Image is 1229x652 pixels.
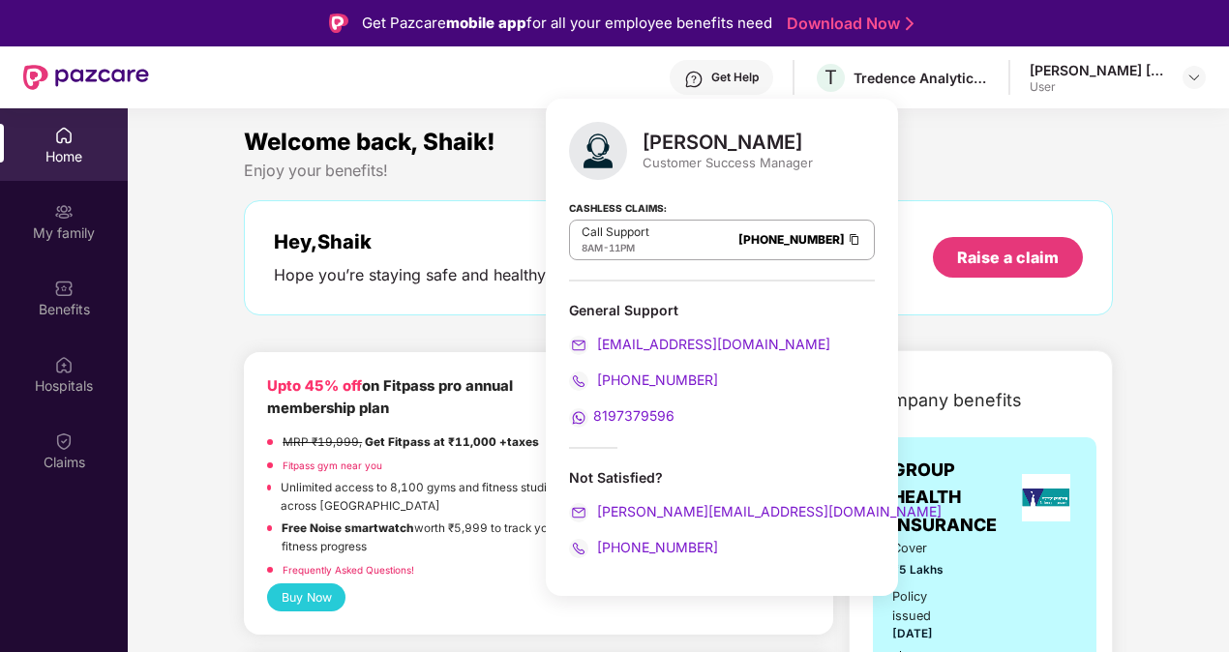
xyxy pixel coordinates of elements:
img: svg+xml;base64,PHN2ZyBpZD0iSGVscC0zMngzMiIgeG1sbnM9Imh0dHA6Ly93d3cudzMub3JnLzIwMDAvc3ZnIiB3aWR0aD... [684,70,704,89]
span: 8197379596 [593,407,674,424]
strong: mobile app [446,14,526,32]
span: [PHONE_NUMBER] [593,371,718,388]
img: insurerLogo [1022,474,1070,521]
a: 8197379596 [569,407,674,424]
a: [PHONE_NUMBER] [738,232,845,247]
div: - [582,240,649,255]
a: [PHONE_NUMBER] [569,371,718,388]
del: MRP ₹19,999, [283,435,362,449]
img: svg+xml;base64,PHN2ZyB4bWxucz0iaHR0cDovL3d3dy53My5vcmcvMjAwMC9zdmciIHhtbG5zOnhsaW5rPSJodHRwOi8vd3... [569,122,627,180]
img: svg+xml;base64,PHN2ZyBpZD0iRHJvcGRvd24tMzJ4MzIiIHhtbG5zPSJodHRwOi8vd3d3LnczLm9yZy8yMDAwL3N2ZyIgd2... [1186,70,1202,85]
p: worth ₹5,999 to track your fitness progress [282,519,584,555]
strong: Get Fitpass at ₹11,000 +taxes [365,435,539,449]
p: Unlimited access to 8,100 gyms and fitness studios across [GEOGRAPHIC_DATA] [281,479,584,515]
div: Not Satisfied? [569,468,875,558]
img: Clipboard Icon [847,231,862,248]
b: on Fitpass pro annual membership plan [267,377,513,417]
span: 8AM [582,242,603,253]
button: Buy Now [267,583,345,611]
a: Fitpass gym near you [283,459,382,471]
div: Hey, Shaik [274,230,827,253]
div: User [1030,79,1165,95]
p: Call Support [582,224,649,240]
div: Get Help [711,70,759,85]
b: Upto 45% off [267,377,362,395]
span: Welcome back, Shaik! [244,128,495,156]
a: Frequently Asked Questions! [283,564,414,576]
span: ₹5 Lakhs [892,561,961,579]
img: Logo [329,14,348,33]
div: Tredence Analytics Solutions Private Limited [854,69,989,87]
a: [PHONE_NUMBER] [569,539,718,555]
span: 11PM [609,242,635,253]
div: General Support [569,301,875,319]
a: Download Now [787,14,908,34]
img: svg+xml;base64,PHN2ZyB4bWxucz0iaHR0cDovL3d3dy53My5vcmcvMjAwMC9zdmciIHdpZHRoPSIyMCIgaGVpZ2h0PSIyMC... [569,408,588,428]
img: Stroke [906,14,914,34]
img: svg+xml;base64,PHN2ZyBpZD0iSG9zcGl0YWxzIiB4bWxucz0iaHR0cDovL3d3dy53My5vcmcvMjAwMC9zdmciIHdpZHRoPS... [54,355,74,374]
img: svg+xml;base64,PHN2ZyB3aWR0aD0iMjAiIGhlaWdodD0iMjAiIHZpZXdCb3g9IjAgMCAyMCAyMCIgZmlsbD0ibm9uZSIgeG... [54,202,74,222]
div: Customer Success Manager [643,154,813,171]
img: svg+xml;base64,PHN2ZyBpZD0iQ2xhaW0iIHhtbG5zPSJodHRwOi8vd3d3LnczLm9yZy8yMDAwL3N2ZyIgd2lkdGg9IjIwIi... [54,431,74,451]
img: New Pazcare Logo [23,65,149,90]
img: svg+xml;base64,PHN2ZyB4bWxucz0iaHR0cDovL3d3dy53My5vcmcvMjAwMC9zdmciIHdpZHRoPSIyMCIgaGVpZ2h0PSIyMC... [569,539,588,558]
div: [PERSON_NAME] [643,131,813,154]
a: [PERSON_NAME][EMAIL_ADDRESS][DOMAIN_NAME] [569,503,942,519]
div: Get Pazcare for all your employee benefits need [362,12,772,35]
div: General Support [569,301,875,428]
img: svg+xml;base64,PHN2ZyBpZD0iSG9tZSIgeG1sbnM9Imh0dHA6Ly93d3cudzMub3JnLzIwMDAvc3ZnIiB3aWR0aD0iMjAiIG... [54,126,74,145]
div: Policy issued [892,587,961,626]
span: [EMAIL_ADDRESS][DOMAIN_NAME] [593,336,830,352]
span: Cover [892,539,961,558]
img: svg+xml;base64,PHN2ZyBpZD0iQmVuZWZpdHMiIHhtbG5zPSJodHRwOi8vd3d3LnczLm9yZy8yMDAwL3N2ZyIgd2lkdGg9Ij... [54,279,74,298]
a: [EMAIL_ADDRESS][DOMAIN_NAME] [569,336,830,352]
div: Not Satisfied? [569,468,875,487]
img: svg+xml;base64,PHN2ZyB4bWxucz0iaHR0cDovL3d3dy53My5vcmcvMjAwMC9zdmciIHdpZHRoPSIyMCIgaGVpZ2h0PSIyMC... [569,336,588,355]
span: Company benefits [869,387,1022,414]
span: GROUP HEALTH INSURANCE [892,457,1014,539]
span: T [824,66,837,89]
strong: Cashless Claims: [569,196,667,218]
div: Enjoy your benefits! [244,161,1113,181]
div: Raise a claim [957,247,1059,268]
strong: Free Noise smartwatch [282,521,414,535]
span: [PHONE_NUMBER] [593,539,718,555]
div: Hope you’re staying safe and healthy. If not, no worries. We’re here to help. [274,265,827,285]
span: [DATE] [892,627,933,640]
div: [PERSON_NAME] [PERSON_NAME] [1030,61,1165,79]
span: [PERSON_NAME][EMAIL_ADDRESS][DOMAIN_NAME] [593,503,942,519]
img: svg+xml;base64,PHN2ZyB4bWxucz0iaHR0cDovL3d3dy53My5vcmcvMjAwMC9zdmciIHdpZHRoPSIyMCIgaGVpZ2h0PSIyMC... [569,503,588,522]
img: svg+xml;base64,PHN2ZyB4bWxucz0iaHR0cDovL3d3dy53My5vcmcvMjAwMC9zdmciIHdpZHRoPSIyMCIgaGVpZ2h0PSIyMC... [569,371,588,391]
